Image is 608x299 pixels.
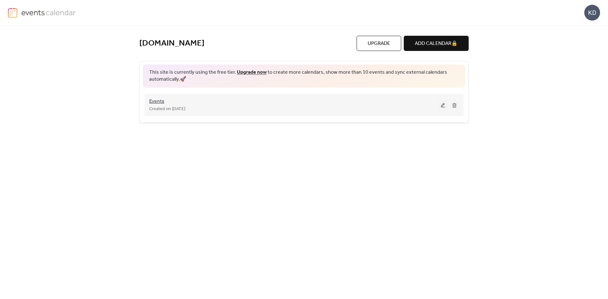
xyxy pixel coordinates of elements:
span: Events [149,98,164,105]
a: [DOMAIN_NAME] [139,38,205,49]
button: Upgrade [357,36,401,51]
span: Upgrade [368,40,390,47]
img: logo [8,8,17,18]
img: logo-type [21,8,76,17]
span: Created on [DATE] [149,105,185,113]
span: This site is currently using the free tier. to create more calendars, show more than 10 events an... [149,69,459,83]
a: Events [149,100,164,103]
a: Upgrade now [237,67,267,77]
